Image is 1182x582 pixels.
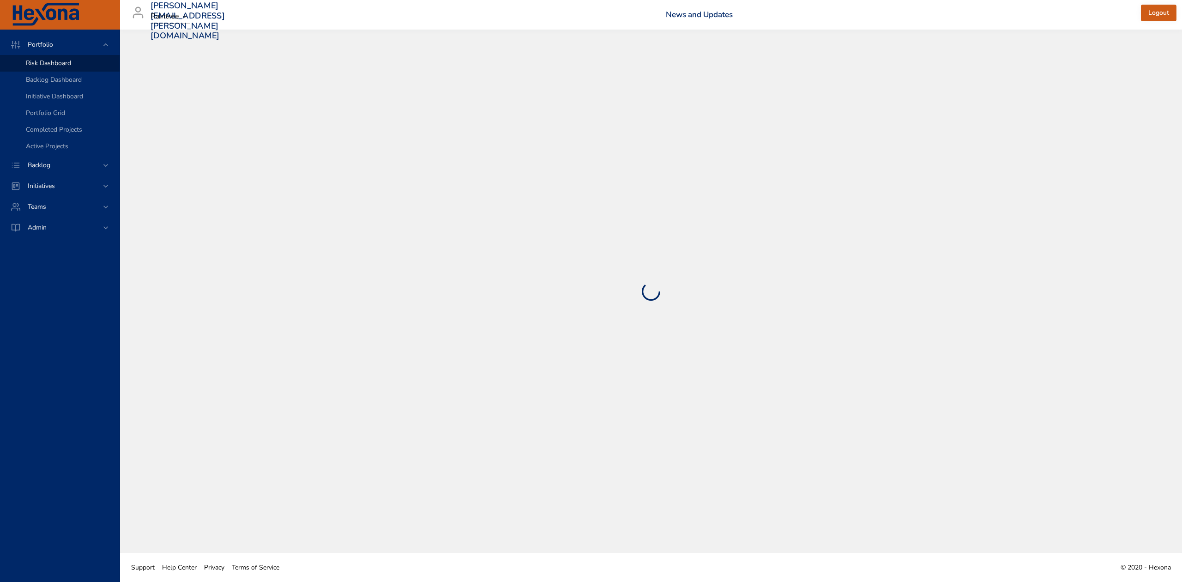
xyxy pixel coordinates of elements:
a: Support [127,557,158,578]
h3: [PERSON_NAME][EMAIL_ADDRESS][PERSON_NAME][DOMAIN_NAME] [151,1,225,41]
span: © 2020 - Hexona [1121,563,1171,572]
span: Completed Projects [26,125,82,134]
a: News and Updates [666,9,733,20]
span: Portfolio Grid [26,109,65,117]
span: Logout [1148,7,1169,19]
span: Initiatives [20,182,62,190]
span: Portfolio [20,40,60,49]
span: Help Center [162,563,197,572]
span: Backlog Dashboard [26,75,82,84]
a: Privacy [200,557,228,578]
a: Terms of Service [228,557,283,578]
span: Initiative Dashboard [26,92,83,101]
span: Terms of Service [232,563,279,572]
span: Teams [20,202,54,211]
span: Support [131,563,155,572]
img: Hexona [11,3,80,26]
span: Risk Dashboard [26,59,71,67]
button: Logout [1141,5,1176,22]
a: Help Center [158,557,200,578]
span: Active Projects [26,142,68,151]
span: Backlog [20,161,58,170]
div: Raintree [151,9,190,24]
span: Privacy [204,563,224,572]
span: Admin [20,223,54,232]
